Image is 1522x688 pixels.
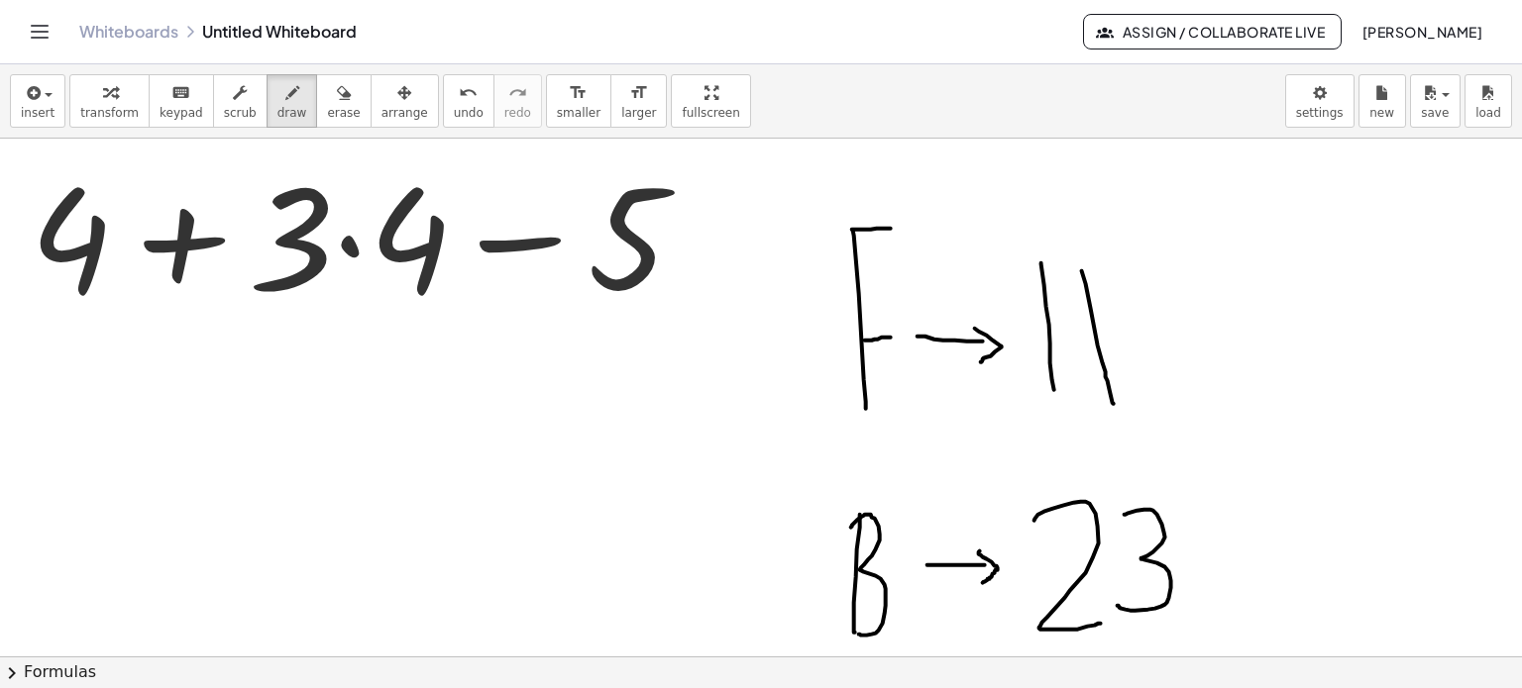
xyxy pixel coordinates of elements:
button: format_sizelarger [610,74,667,128]
button: save [1410,74,1461,128]
button: Toggle navigation [24,16,55,48]
button: fullscreen [671,74,750,128]
span: new [1369,106,1394,120]
i: format_size [629,81,648,105]
button: draw [267,74,318,128]
span: fullscreen [682,106,739,120]
button: settings [1285,74,1355,128]
span: load [1475,106,1501,120]
span: insert [21,106,54,120]
span: larger [621,106,656,120]
button: transform [69,74,150,128]
span: save [1421,106,1449,120]
button: load [1465,74,1512,128]
span: settings [1296,106,1344,120]
button: insert [10,74,65,128]
span: transform [80,106,139,120]
i: format_size [569,81,588,105]
button: [PERSON_NAME] [1346,14,1498,49]
button: new [1359,74,1406,128]
span: erase [327,106,360,120]
span: arrange [381,106,428,120]
i: redo [508,81,527,105]
span: Assign / Collaborate Live [1100,23,1325,41]
span: redo [504,106,531,120]
button: Assign / Collaborate Live [1083,14,1342,49]
span: keypad [160,106,203,120]
span: scrub [224,106,257,120]
span: smaller [557,106,600,120]
button: erase [316,74,371,128]
span: undo [454,106,484,120]
span: [PERSON_NAME] [1361,23,1482,41]
button: undoundo [443,74,494,128]
button: keyboardkeypad [149,74,214,128]
a: Whiteboards [79,22,178,42]
button: format_sizesmaller [546,74,611,128]
i: undo [459,81,478,105]
button: redoredo [493,74,542,128]
span: draw [277,106,307,120]
button: arrange [371,74,439,128]
i: keyboard [171,81,190,105]
button: scrub [213,74,268,128]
